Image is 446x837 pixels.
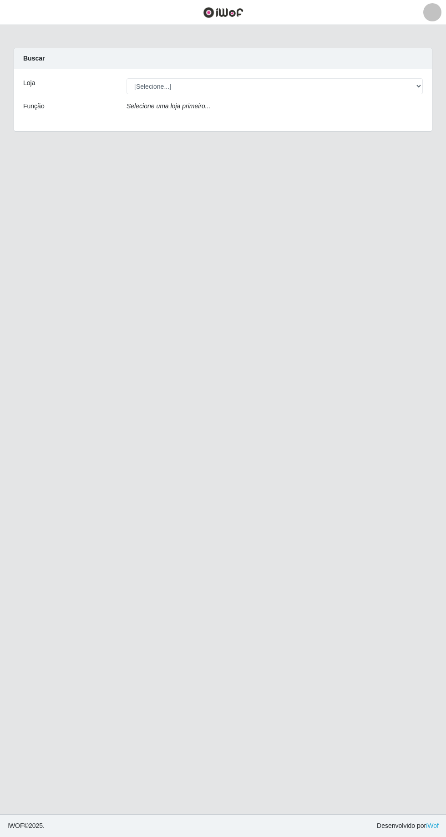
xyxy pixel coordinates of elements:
label: Loja [23,78,35,88]
span: IWOF [7,822,24,829]
a: iWof [426,822,439,829]
span: © 2025 . [7,821,45,831]
i: Selecione uma loja primeiro... [127,102,210,110]
span: Desenvolvido por [377,821,439,831]
strong: Buscar [23,55,45,62]
img: CoreUI Logo [203,7,243,18]
label: Função [23,101,45,111]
